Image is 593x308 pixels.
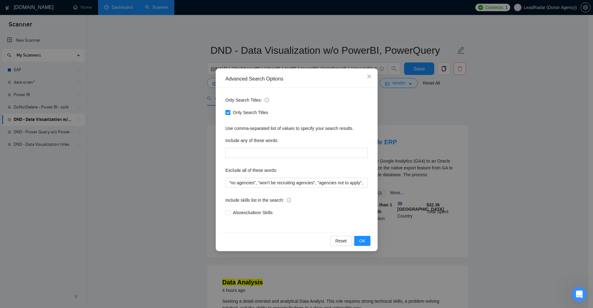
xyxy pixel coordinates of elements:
iframe: Intercom live chat [572,287,587,302]
label: Include any of these words: [225,136,278,145]
span: close [367,74,372,79]
button: Close [361,68,378,85]
span: info-circle [287,198,291,202]
button: OK [354,236,370,246]
span: Only Search Titles [230,109,271,116]
span: Also exclude on Skills [230,209,275,216]
span: OK [359,237,365,244]
div: Use comma-separated list of values to specify your search results. [225,125,368,132]
span: Reset [335,237,347,244]
span: Include skills list in the search: [225,197,291,204]
span: Only Search Titles: [225,97,269,103]
div: Advanced Search Options [225,76,368,82]
span: info-circle [265,98,269,102]
label: Exclude all of these words: [225,165,277,175]
button: Reset [330,236,352,246]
